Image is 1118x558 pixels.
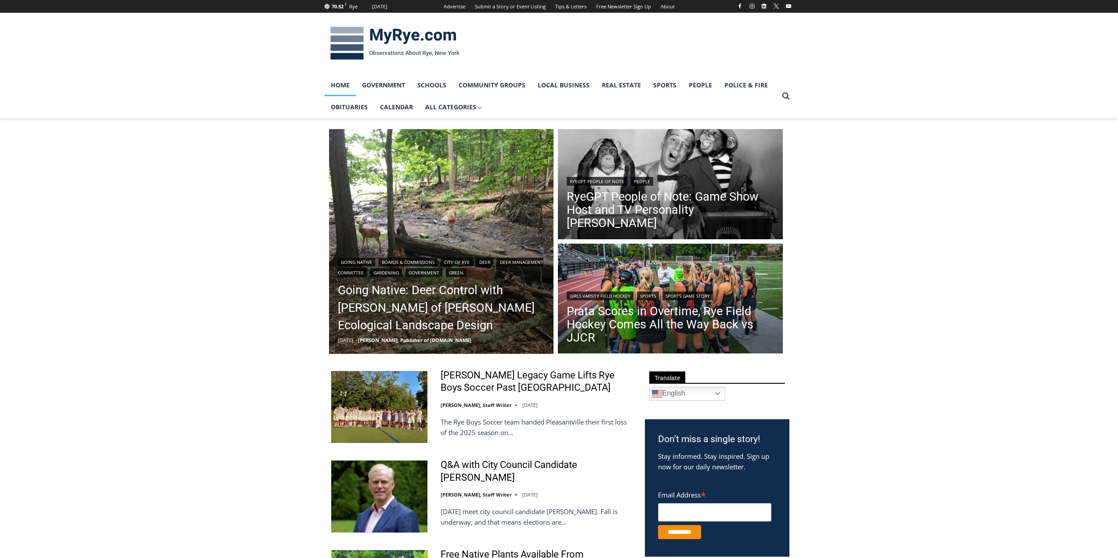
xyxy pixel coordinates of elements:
a: Green [446,268,467,277]
time: [DATE] [338,337,353,343]
img: Q&A with City Council Candidate James Ward [331,461,427,533]
a: Going Native [338,258,375,266]
p: [DATE] meet city council candidate [PERSON_NAME]. Fall is underway, and that means elections are… [441,506,633,527]
span: All Categories [425,102,482,112]
img: (PHOTO: Publicity photo of Garry Moore with his guests, the Marquis Chimps, from The Garry Moore ... [558,129,783,241]
a: Boards & Commissions [379,258,438,266]
a: Going Native: Deer Control with [PERSON_NAME] of [PERSON_NAME] Ecological Landscape Design [338,281,545,334]
img: en [652,389,662,399]
a: Q&A with City Council Candidate [PERSON_NAME] [441,459,633,484]
a: Local Business [532,74,596,96]
a: Schools [411,74,452,96]
a: Prata Scores in Overtime, Rye Field Hockey Comes All the Way Back vs JJCR [567,305,774,344]
p: Stay informed. Stay inspired. Sign up now for our daily newsletter. [658,451,776,472]
a: People [631,177,653,186]
a: Obituaries [325,96,374,118]
a: RyeGPT People of Note: Game Show Host and TV Personality [PERSON_NAME] [567,190,774,230]
label: Email Address [658,486,771,502]
a: RyeGPT People of Note [567,177,627,186]
a: Read More RyeGPT People of Note: Game Show Host and TV Personality Garry Moore [558,129,783,241]
a: Home [325,74,356,96]
a: Deer [476,258,493,266]
a: Read More Prata Scores in Overtime, Rye Field Hockey Comes All the Way Back vs JJCR [558,244,783,356]
nav: Primary Navigation [325,74,778,119]
img: Felix Wismer’s Legacy Game Lifts Rye Boys Soccer Past Pleasantville [331,371,427,443]
img: (PHOTO: Deer in the Rye Marshlands Conservancy. File photo. 2017.) [329,129,554,354]
a: Police & Fire [718,74,774,96]
a: Read More Going Native: Deer Control with Missy Fabel of Missy Fabel Ecological Landscape Design [329,129,554,354]
time: [DATE] [522,402,538,408]
img: MyRye.com [325,21,465,66]
span: – [355,337,358,343]
div: | | [567,290,774,300]
img: (PHOTO: The Rye Field Hockey team from September 16, 2025. Credit: Maureen Tsuchida.) [558,244,783,356]
button: View Search Form [778,88,794,104]
p: The Rye Boys Soccer team handed Pleasantville their first loss of the 2025 season on… [441,417,633,438]
a: Government [405,268,442,277]
a: Linkedin [759,1,769,11]
a: City of Rye [441,258,473,266]
a: All Categories [419,96,488,118]
a: [PERSON_NAME], Staff Writer [441,402,512,408]
a: [PERSON_NAME], Staff Writer [441,491,512,498]
a: Facebook [734,1,745,11]
a: Calendar [374,96,419,118]
a: Sports [637,292,659,300]
a: Sports Game Story [662,292,713,300]
a: People [683,74,718,96]
span: Translate [649,371,685,383]
a: [PERSON_NAME], Publisher of [DOMAIN_NAME] [358,337,471,343]
span: F [345,2,347,7]
a: Government [356,74,411,96]
a: YouTube [783,1,794,11]
div: | [567,175,774,186]
h3: Don’t miss a single story! [658,432,776,446]
a: Real Estate [596,74,647,96]
a: Community Groups [452,74,532,96]
div: Rye [349,3,358,11]
a: Sports [647,74,683,96]
a: Girls Varsity Field Hockey [567,292,633,300]
a: X [771,1,782,11]
a: English [649,387,725,401]
a: Instagram [747,1,757,11]
span: 70.52 [332,3,344,10]
div: | | | | | | | [338,256,545,277]
a: [PERSON_NAME] Legacy Game Lifts Rye Boys Soccer Past [GEOGRAPHIC_DATA] [441,369,633,394]
time: [DATE] [522,491,538,498]
div: [DATE] [372,3,387,11]
a: Gardening [370,268,402,277]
